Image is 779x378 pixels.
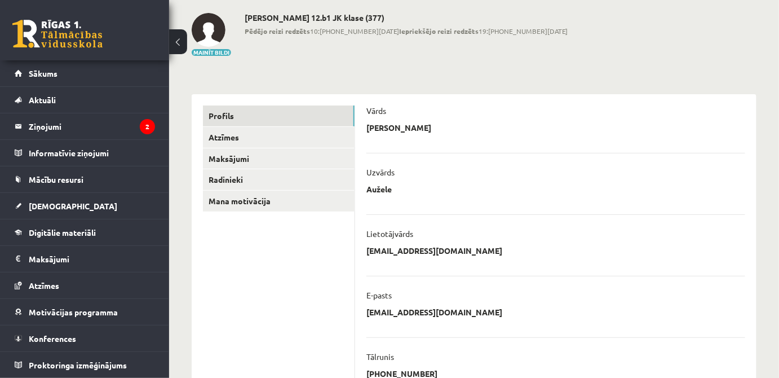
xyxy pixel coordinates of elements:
a: Konferences [15,326,155,351]
img: Anna Elizabete Aužele [192,13,225,47]
p: Vārds [366,106,386,116]
i: 2 [140,119,155,134]
span: Digitālie materiāli [29,227,96,238]
p: Uzvārds [366,167,395,177]
a: Atzīmes [15,272,155,298]
a: Motivācijas programma [15,299,155,325]
a: Radinieki [203,169,355,190]
legend: Informatīvie ziņojumi [29,140,155,166]
a: Maksājumi [15,246,155,272]
p: Lietotājvārds [366,228,413,239]
p: E-pasts [366,290,392,300]
p: Aužele [366,184,392,194]
a: Informatīvie ziņojumi [15,140,155,166]
a: Aktuāli [15,87,155,113]
a: Proktoringa izmēģinājums [15,352,155,378]
span: 10:[PHONE_NUMBER][DATE] 19:[PHONE_NUMBER][DATE] [245,26,568,36]
a: Ziņojumi2 [15,113,155,139]
a: Maksājumi [203,148,355,169]
p: [EMAIL_ADDRESS][DOMAIN_NAME] [366,245,502,256]
legend: Maksājumi [29,246,155,272]
p: [EMAIL_ADDRESS][DOMAIN_NAME] [366,307,502,317]
span: Sākums [29,68,57,78]
a: Profils [203,106,355,126]
span: Proktoringa izmēģinājums [29,360,127,370]
span: Aktuāli [29,95,56,105]
a: [DEMOGRAPHIC_DATA] [15,193,155,219]
button: Mainīt bildi [192,49,231,56]
a: Digitālie materiāli [15,219,155,245]
span: [DEMOGRAPHIC_DATA] [29,201,117,211]
b: Pēdējo reizi redzēts [245,27,310,36]
a: Mana motivācija [203,191,355,212]
a: Rīgas 1. Tālmācības vidusskola [12,20,103,48]
a: Sākums [15,60,155,86]
a: Atzīmes [203,127,355,148]
p: Tālrunis [366,351,394,362]
a: Mācību resursi [15,166,155,192]
span: Mācību resursi [29,174,83,184]
b: Iepriekšējo reizi redzēts [399,27,479,36]
h2: [PERSON_NAME] 12.b1 JK klase (377) [245,13,568,23]
span: Konferences [29,333,76,344]
p: [PERSON_NAME] [366,122,431,133]
legend: Ziņojumi [29,113,155,139]
span: Motivācijas programma [29,307,118,317]
span: Atzīmes [29,280,59,291]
